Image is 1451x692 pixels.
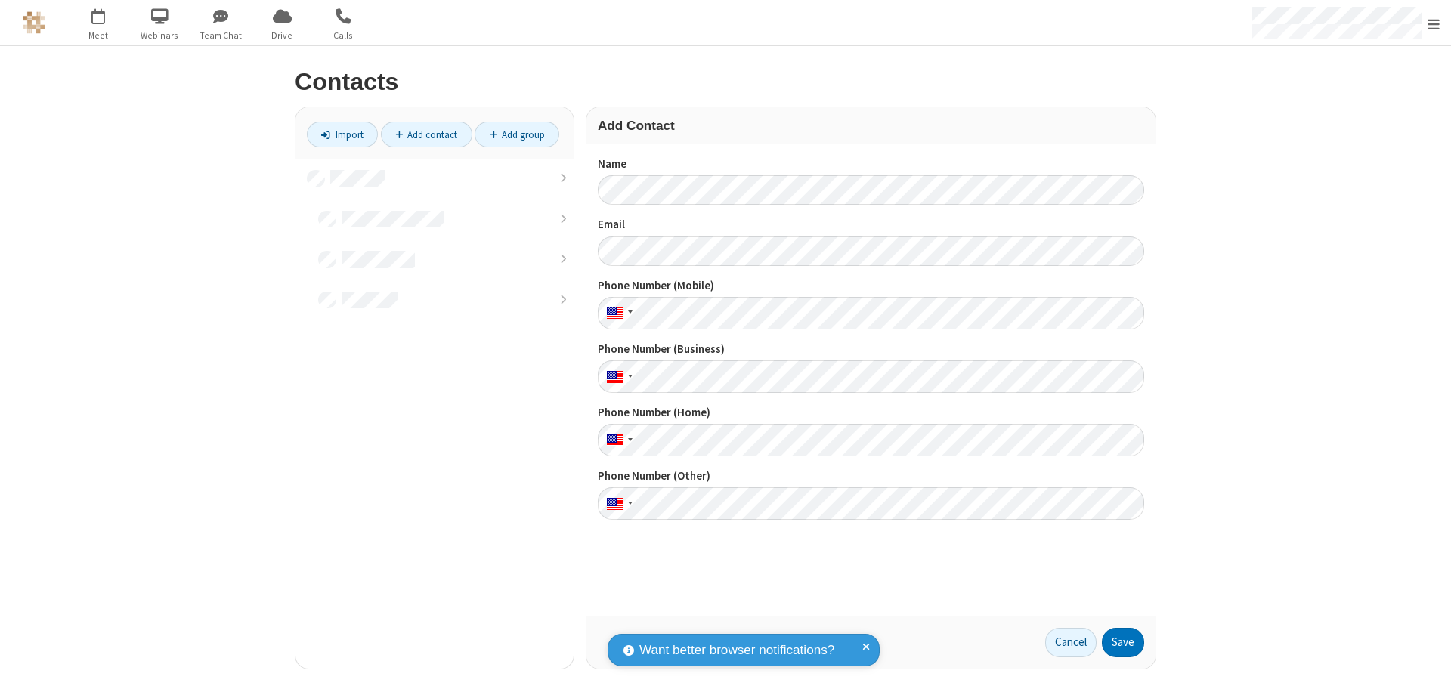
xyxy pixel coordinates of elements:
label: Email [598,216,1144,233]
h3: Add Contact [598,119,1144,133]
label: Phone Number (Other) [598,468,1144,485]
span: Team Chat [193,29,249,42]
label: Name [598,156,1144,173]
div: United States: + 1 [598,297,637,329]
span: Want better browser notifications? [639,641,834,660]
span: Meet [70,29,127,42]
span: Drive [254,29,311,42]
a: Add group [475,122,559,147]
button: Save [1102,628,1144,658]
span: Calls [315,29,372,42]
label: Phone Number (Home) [598,404,1144,422]
div: United States: + 1 [598,360,637,393]
span: Webinars [131,29,188,42]
h2: Contacts [295,69,1156,95]
div: United States: + 1 [598,487,637,520]
div: United States: + 1 [598,424,637,456]
a: Import [307,122,378,147]
label: Phone Number (Mobile) [598,277,1144,295]
img: QA Selenium DO NOT DELETE OR CHANGE [23,11,45,34]
a: Add contact [381,122,472,147]
a: Cancel [1045,628,1097,658]
label: Phone Number (Business) [598,341,1144,358]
